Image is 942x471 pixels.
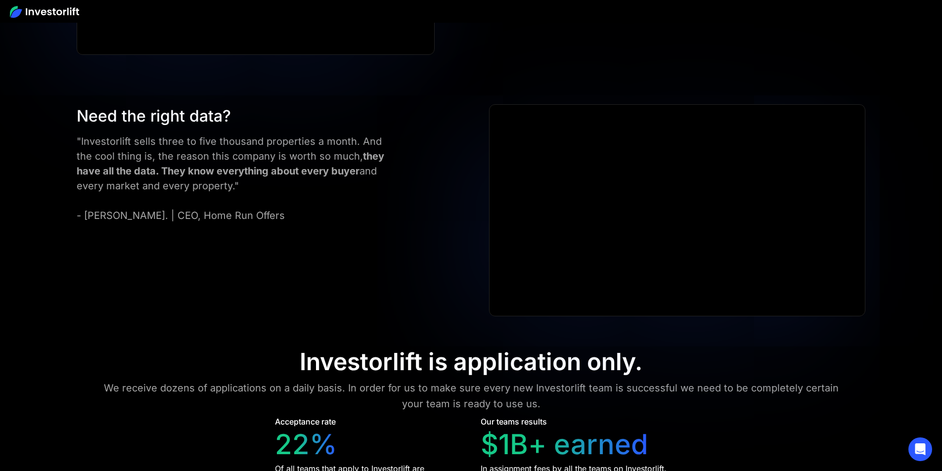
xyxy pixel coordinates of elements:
div: We receive dozens of applications on a daily basis. In order for us to make sure every new Invest... [94,380,848,412]
div: Our teams results [481,416,547,428]
div: Acceptance rate [275,416,336,428]
div: Investorlift is application only. [300,347,642,376]
div: "Investorlift sells three to five thousand properties a month. And the cool thing is, the reason ... [77,134,399,223]
div: Need the right data? [77,104,399,128]
div: 22% [275,428,337,461]
div: Open Intercom Messenger [908,437,932,461]
strong: they have all the data. They know everything about every buyer [77,150,384,177]
iframe: Ryan Pineda | Testimonial [490,105,864,316]
div: $1B+ earned [481,428,648,461]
